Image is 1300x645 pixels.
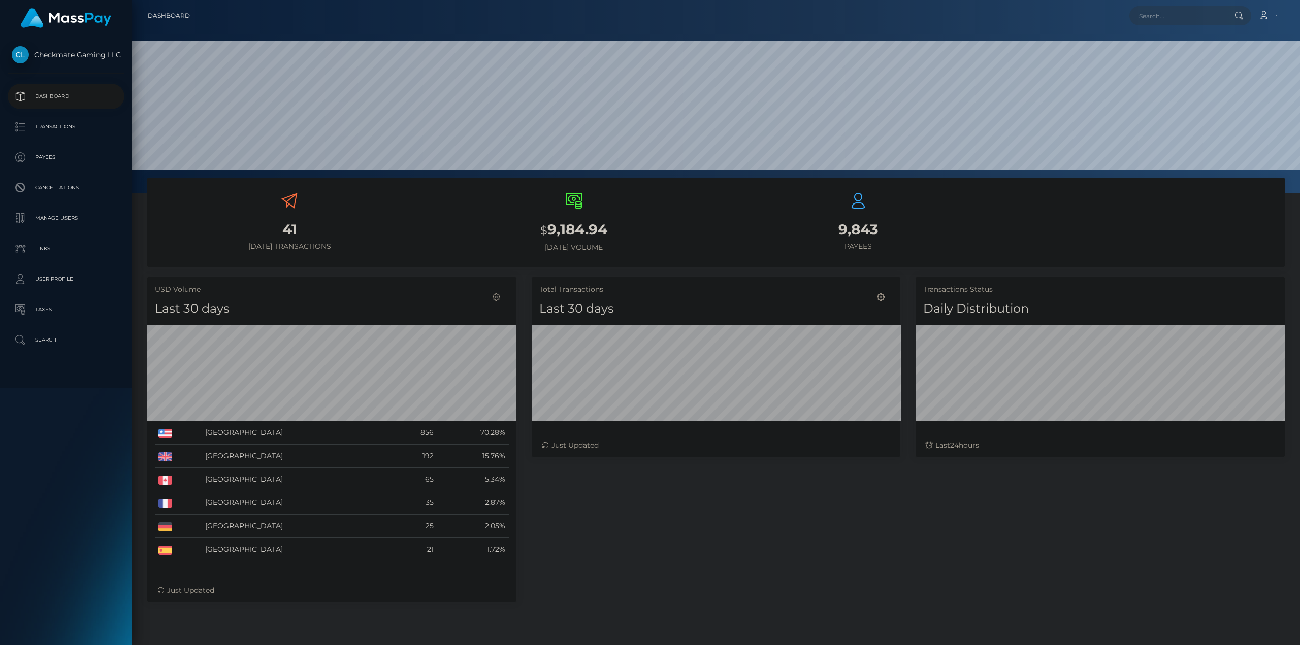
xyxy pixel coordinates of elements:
img: FR.png [158,499,172,508]
h3: 9,184.94 [439,220,708,241]
h3: 9,843 [724,220,993,240]
h5: USD Volume [155,285,509,295]
div: Just Updated [542,440,891,451]
img: DE.png [158,522,172,531]
img: ES.png [158,546,172,555]
a: Dashboard [8,84,124,109]
td: [GEOGRAPHIC_DATA] [202,538,392,561]
td: 70.28% [437,421,509,445]
td: 5.34% [437,468,509,491]
img: US.png [158,429,172,438]
td: 192 [392,445,437,468]
p: Search [12,332,120,348]
td: [GEOGRAPHIC_DATA] [202,468,392,491]
a: Search [8,327,124,353]
a: Cancellations [8,175,124,200]
h3: 41 [155,220,424,240]
p: Dashboard [12,89,120,104]
p: Transactions [12,119,120,134]
p: User Profile [12,271,120,287]
h5: Transactions Status [923,285,1277,295]
a: Manage Users [8,206,124,231]
a: Dashboard [148,5,190,26]
img: MassPay Logo [21,8,111,28]
a: Links [8,236,124,261]
td: 21 [392,538,437,561]
small: $ [540,223,547,237]
h4: Last 30 days [155,300,509,318]
h4: Last 30 days [539,300,893,318]
h5: Total Transactions [539,285,893,295]
td: 25 [392,515,437,538]
a: Transactions [8,114,124,140]
td: 856 [392,421,437,445]
h6: [DATE] Transactions [155,242,424,251]
h4: Daily Distribution [923,300,1277,318]
img: CA.png [158,476,172,485]
td: [GEOGRAPHIC_DATA] [202,515,392,538]
td: 2.05% [437,515,509,538]
td: 1.72% [437,538,509,561]
div: Last hours [926,440,1275,451]
img: Checkmate Gaming LLC [12,46,29,63]
td: [GEOGRAPHIC_DATA] [202,491,392,515]
img: GB.png [158,452,172,461]
span: Checkmate Gaming LLC [8,50,124,59]
td: 65 [392,468,437,491]
td: 2.87% [437,491,509,515]
p: Payees [12,150,120,165]
h6: [DATE] Volume [439,243,708,252]
span: 24 [950,440,959,450]
a: Payees [8,145,124,170]
td: 15.76% [437,445,509,468]
p: Cancellations [12,180,120,195]
div: Just Updated [157,585,506,596]
p: Links [12,241,120,256]
td: [GEOGRAPHIC_DATA] [202,445,392,468]
td: [GEOGRAPHIC_DATA] [202,421,392,445]
a: User Profile [8,266,124,292]
h6: Payees [724,242,993,251]
p: Taxes [12,302,120,317]
p: Manage Users [12,211,120,226]
td: 35 [392,491,437,515]
input: Search... [1129,6,1225,25]
a: Taxes [8,297,124,322]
